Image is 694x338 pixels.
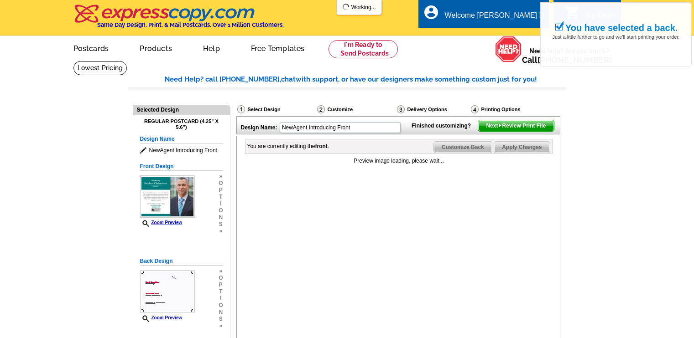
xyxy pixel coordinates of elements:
[73,11,284,28] a: Same Day Design, Print, & Mail Postcards. Over 1 Million Customers.
[219,275,223,282] span: o
[445,11,544,24] div: Welcome [PERSON_NAME] D
[434,142,492,153] span: Customize Back
[396,105,470,114] div: Delivery Options
[140,257,223,266] h5: Back Design
[412,123,476,129] strong: Finished customizing?
[470,105,551,114] div: Printing Options
[495,36,522,62] img: help
[552,25,679,40] span: Just a little further to go and we'll start printing your order.
[219,214,223,221] span: n
[140,270,195,313] img: backsmallthumbnail.jpg
[237,105,245,113] img: Select Design
[133,105,230,114] div: Selected Design
[423,4,439,20] i: account_circle
[537,55,612,65] a: [PHONE_NUMBER]
[236,105,316,116] div: Select Design
[219,309,223,316] span: n
[59,37,124,58] a: Postcards
[219,268,223,275] span: »
[140,315,183,320] a: Zoom Preview
[522,55,612,65] span: Call
[317,105,325,113] img: Customize
[241,124,277,131] strong: Design Name:
[478,120,553,131] span: Next Review Print File
[554,21,564,31] img: check_mark.png
[245,157,553,165] div: Preview image loading, please wait...
[565,23,678,33] h1: You have selected a back.
[498,123,502,128] img: button-next-arrow-white.png
[236,37,319,58] a: Free Templates
[316,105,396,116] div: Customize
[281,75,296,83] span: chat
[471,105,479,113] img: Printing Options & Summary
[219,194,223,200] span: t
[397,105,405,113] img: Delivery Options
[219,288,223,295] span: t
[494,142,549,153] span: Apply Changes
[247,142,329,150] div: You are currently editing the .
[188,37,235,58] a: Help
[219,173,223,180] span: »
[125,37,187,58] a: Products
[342,3,350,10] img: loading...
[140,135,223,143] h5: Design Name
[140,118,223,130] h4: Regular Postcard (4.25" x 5.6")
[140,162,223,171] h5: Front Design
[140,175,195,218] img: newagent_GENPRF_Introducing_Sample.jpg
[566,309,694,338] iframe: LiveChat chat widget
[219,316,223,323] span: s
[219,302,223,309] span: o
[315,143,328,149] b: front
[219,295,223,302] span: i
[219,207,223,214] span: o
[219,180,223,187] span: o
[219,282,223,288] span: p
[219,187,223,194] span: p
[140,220,183,225] a: Zoom Preview
[97,21,284,28] h4: Same Day Design, Print, & Mail Postcards. Over 1 Million Customers.
[219,200,223,207] span: i
[219,221,223,228] span: s
[522,46,616,65] span: Need help? Are you stuck?
[219,228,223,235] span: »
[165,74,566,85] div: Need Help? call [PHONE_NUMBER], with support, or have our designers make something custom just fo...
[140,146,223,155] span: NewAgent Introducing Front
[219,323,223,329] span: »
